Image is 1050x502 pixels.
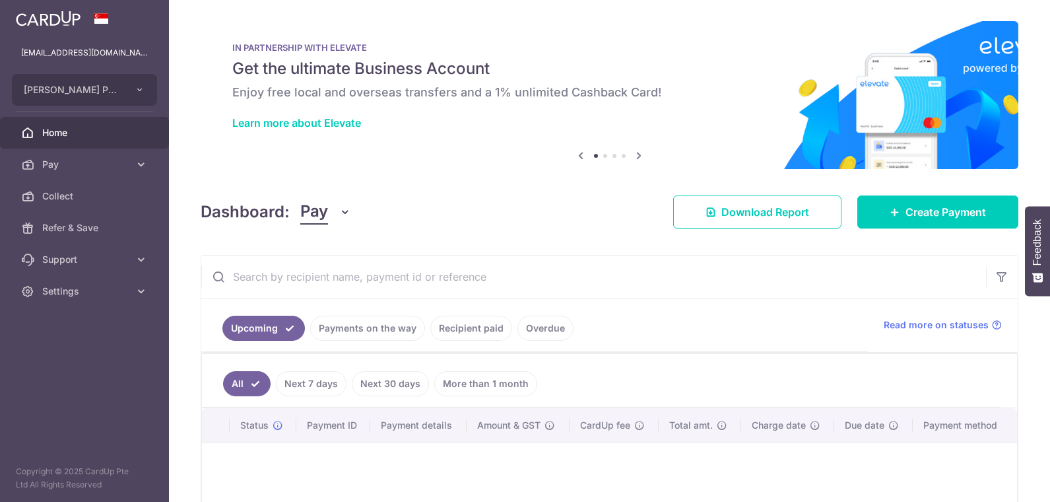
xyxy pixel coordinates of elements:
span: Pay [42,158,129,171]
a: Learn more about Elevate [232,116,361,129]
span: Collect [42,190,129,203]
h4: Dashboard: [201,200,290,224]
h6: Enjoy free local and overseas transfers and a 1% unlimited Cashback Card! [232,85,987,100]
a: Overdue [517,316,574,341]
input: Search by recipient name, payment id or reference [201,256,986,298]
th: Payment ID [296,408,370,443]
span: Settings [42,285,129,298]
p: IN PARTNERSHIP WITH ELEVATE [232,42,987,53]
button: Pay [300,199,351,225]
a: Recipient paid [430,316,512,341]
a: Upcoming [222,316,305,341]
button: [PERSON_NAME] PTE. LTD. [12,74,157,106]
span: CardUp fee [580,419,630,432]
a: Create Payment [857,196,1018,229]
a: Download Report [673,196,841,229]
a: Next 30 days [352,371,429,396]
span: Due date [845,419,884,432]
span: Status [240,419,269,432]
span: Download Report [721,204,809,220]
span: Home [42,126,129,139]
span: Support [42,253,129,266]
img: Renovation banner [201,21,1018,169]
span: Pay [300,199,328,225]
span: Amount & GST [477,419,541,432]
span: Total amt. [669,419,713,432]
span: Feedback [1032,219,1043,266]
th: Payment details [370,408,467,443]
a: Next 7 days [276,371,346,396]
span: Charge date [752,419,806,432]
a: More than 1 month [434,371,537,396]
span: [PERSON_NAME] PTE. LTD. [24,83,121,96]
img: CardUp [16,11,81,26]
p: [EMAIL_ADDRESS][DOMAIN_NAME] [21,46,148,59]
th: Payment method [913,408,1017,443]
a: Read more on statuses [884,318,1002,332]
h5: Get the ultimate Business Account [232,58,987,79]
span: Create Payment [905,204,986,220]
a: Payments on the way [310,316,425,341]
button: Feedback - Show survey [1025,206,1050,296]
a: All [223,371,271,396]
span: Refer & Save [42,221,129,234]
span: Read more on statuses [884,318,989,332]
